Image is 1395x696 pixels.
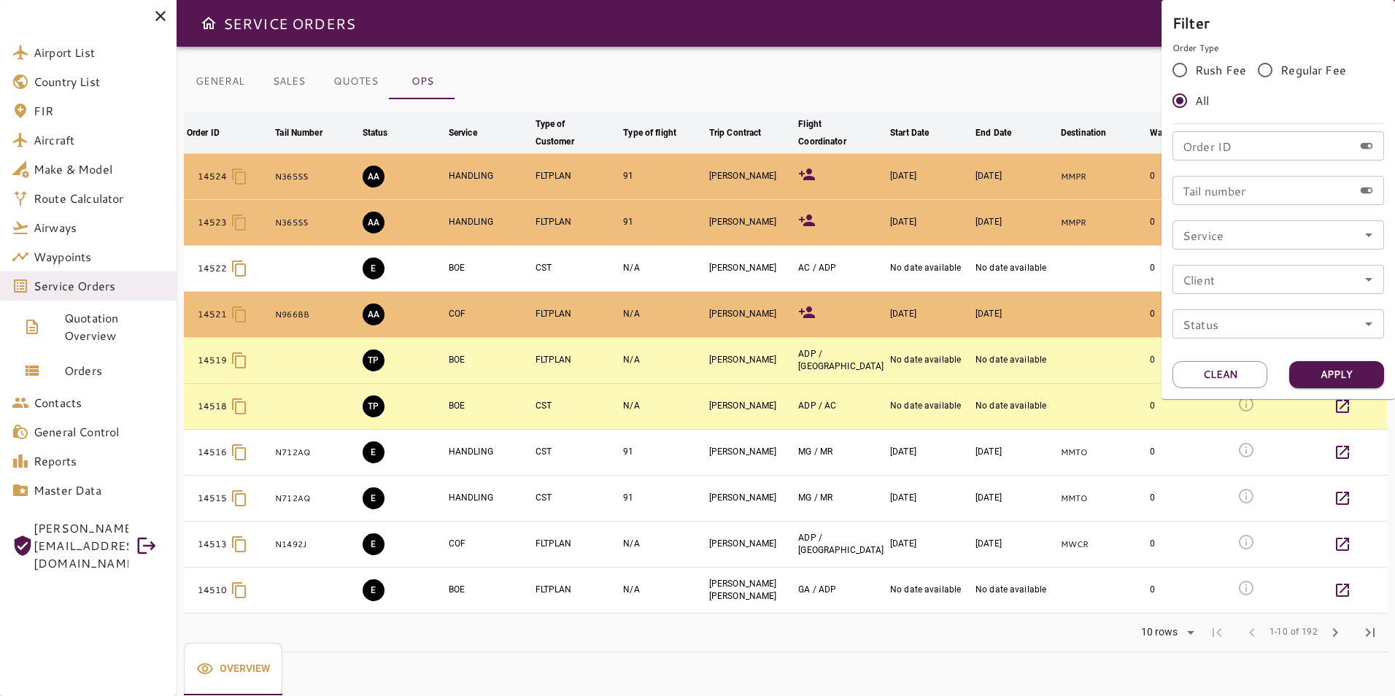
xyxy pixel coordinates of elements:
[1359,269,1379,290] button: Open
[1172,55,1384,116] div: rushFeeOrder
[1195,92,1209,109] span: All
[1172,11,1384,34] h6: Filter
[1172,361,1267,388] button: Clean
[1359,225,1379,245] button: Open
[1280,61,1346,79] span: Regular Fee
[1289,361,1384,388] button: Apply
[1172,42,1384,55] p: Order Type
[1359,314,1379,334] button: Open
[1195,61,1246,79] span: Rush Fee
